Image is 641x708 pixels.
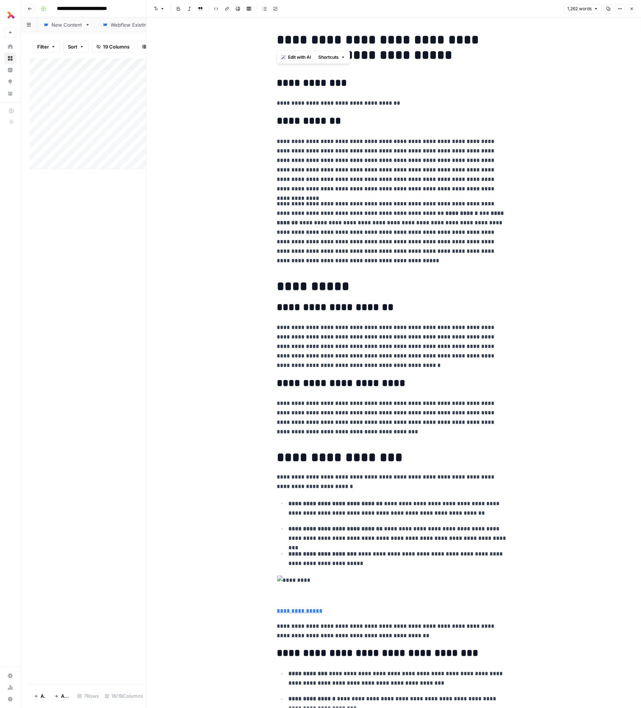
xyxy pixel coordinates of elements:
div: New Content [51,21,82,28]
span: 1,262 words [567,5,592,12]
a: Insights [4,64,16,76]
button: Add Row [30,690,50,702]
img: Thoughtful AI Content Engine Logo [4,8,18,22]
button: Help + Support [4,693,16,705]
a: New Content [37,18,96,32]
button: Add 10 Rows [50,690,74,702]
a: Your Data [4,88,16,99]
span: 19 Columns [103,43,130,50]
a: Browse [4,53,16,64]
span: Add Row [41,693,46,700]
button: Filter [32,41,60,53]
a: Usage [4,682,16,693]
button: 19 Columns [92,41,134,53]
div: 7 Rows [74,690,102,702]
a: Settings [4,670,16,682]
span: Shortcuts [318,54,339,61]
a: Home [4,41,16,53]
a: Opportunities [4,76,16,88]
button: Shortcuts [315,53,348,62]
button: 1,262 words [564,4,602,13]
span: Filter [37,43,49,50]
a: Webflow Existing Blogs [96,18,178,32]
div: Webflow Existing Blogs [111,21,164,28]
div: 18/19 Columns [102,690,146,702]
button: Workspace: Thoughtful AI Content Engine [4,6,16,24]
button: Sort [63,41,89,53]
span: Sort [68,43,77,50]
span: Edit with AI [288,54,311,61]
span: Add 10 Rows [61,693,70,700]
button: Edit with AI [279,53,314,62]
